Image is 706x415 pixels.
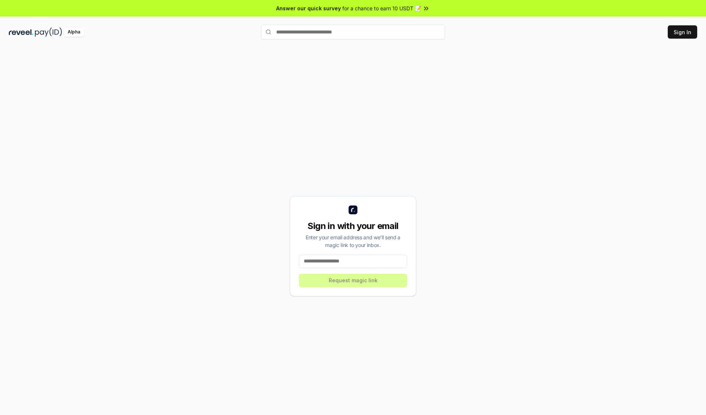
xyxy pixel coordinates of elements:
div: Sign in with your email [299,220,407,232]
span: Answer our quick survey [276,4,341,12]
div: Enter your email address and we’ll send a magic link to your inbox. [299,233,407,249]
div: Alpha [64,28,84,37]
button: Sign In [668,25,697,39]
img: reveel_dark [9,28,33,37]
img: pay_id [35,28,62,37]
img: logo_small [349,205,357,214]
span: for a chance to earn 10 USDT 📝 [342,4,421,12]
